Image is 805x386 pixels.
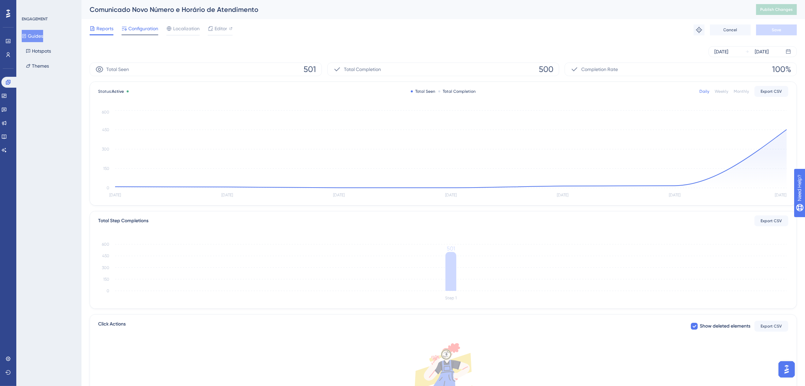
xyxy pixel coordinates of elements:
span: Need Help? [16,2,42,10]
tspan: 150 [103,166,109,171]
span: Click Actions [98,320,126,332]
span: Show deleted elements [700,322,750,330]
span: Status: [98,89,124,94]
span: Configuration [128,24,158,33]
tspan: 600 [102,242,109,247]
tspan: [DATE] [109,193,121,198]
tspan: 300 [102,147,109,152]
tspan: 600 [102,110,109,115]
button: Guides [22,30,43,42]
span: Total Seen [106,65,129,73]
span: Completion Rate [581,65,618,73]
span: Save [772,27,781,33]
span: Total Completion [344,65,381,73]
div: Total Completion [438,89,476,94]
tspan: 450 [102,254,109,259]
iframe: UserGuiding AI Assistant Launcher [776,359,797,380]
span: Reports [96,24,113,33]
button: Hotspots [22,45,55,57]
tspan: 0 [107,288,109,293]
tspan: 0 [107,186,109,190]
div: Total Seen [411,89,436,94]
button: Publish Changes [756,4,797,15]
button: Cancel [710,24,751,35]
span: Export CSV [761,89,782,94]
button: Save [756,24,797,35]
span: Localization [173,24,200,33]
tspan: 501 [447,245,455,252]
div: Daily [699,89,709,94]
span: Cancel [724,27,737,33]
tspan: [DATE] [221,193,233,198]
span: Active [112,89,124,94]
span: Export CSV [761,323,782,329]
div: Weekly [715,89,728,94]
tspan: [DATE] [333,193,345,198]
span: 500 [539,64,553,75]
tspan: [DATE] [669,193,680,198]
div: [DATE] [714,48,728,56]
button: Export CSV [754,321,788,332]
div: Total Step Completions [98,217,148,225]
div: [DATE] [755,48,769,56]
button: Export CSV [754,86,788,97]
span: 501 [304,64,316,75]
div: ENGAGEMENT [22,16,48,22]
div: Monthly [734,89,749,94]
tspan: [DATE] [557,193,569,198]
span: Publish Changes [760,7,793,12]
span: Editor [215,24,227,33]
tspan: 150 [103,277,109,282]
span: 100% [772,64,791,75]
tspan: 300 [102,265,109,270]
tspan: Step 1 [445,296,457,301]
button: Themes [22,60,53,72]
button: Export CSV [754,215,788,226]
tspan: 450 [102,127,109,132]
span: Export CSV [761,218,782,224]
tspan: [DATE] [445,193,457,198]
tspan: [DATE] [775,193,786,198]
div: Comunicado Novo Número e Horário de Atendimento [90,5,739,14]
